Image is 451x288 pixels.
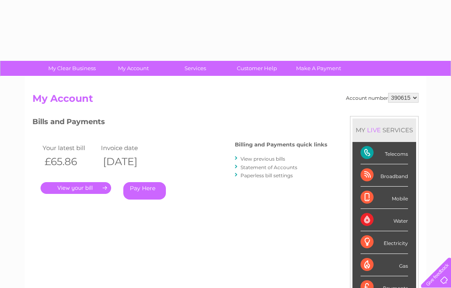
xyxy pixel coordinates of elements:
th: [DATE] [99,153,157,170]
a: Customer Help [223,61,290,76]
td: Invoice date [99,142,157,153]
h4: Billing and Payments quick links [235,142,327,148]
div: LIVE [365,126,382,134]
div: Gas [361,254,408,276]
a: Pay Here [123,182,166,200]
a: My Account [100,61,167,76]
div: Mobile [361,187,408,209]
td: Your latest bill [41,142,99,153]
a: Statement of Accounts [241,164,297,170]
a: Make A Payment [285,61,352,76]
a: My Clear Business [39,61,105,76]
a: Paperless bill settings [241,172,293,178]
h2: My Account [32,93,419,108]
a: View previous bills [241,156,285,162]
div: Broadband [361,164,408,187]
div: Telecoms [361,142,408,164]
a: . [41,182,111,194]
h3: Bills and Payments [32,116,327,130]
div: Water [361,209,408,231]
a: Services [162,61,229,76]
div: Electricity [361,231,408,254]
div: Account number [346,93,419,103]
th: £65.86 [41,153,99,170]
div: MY SERVICES [352,118,416,142]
